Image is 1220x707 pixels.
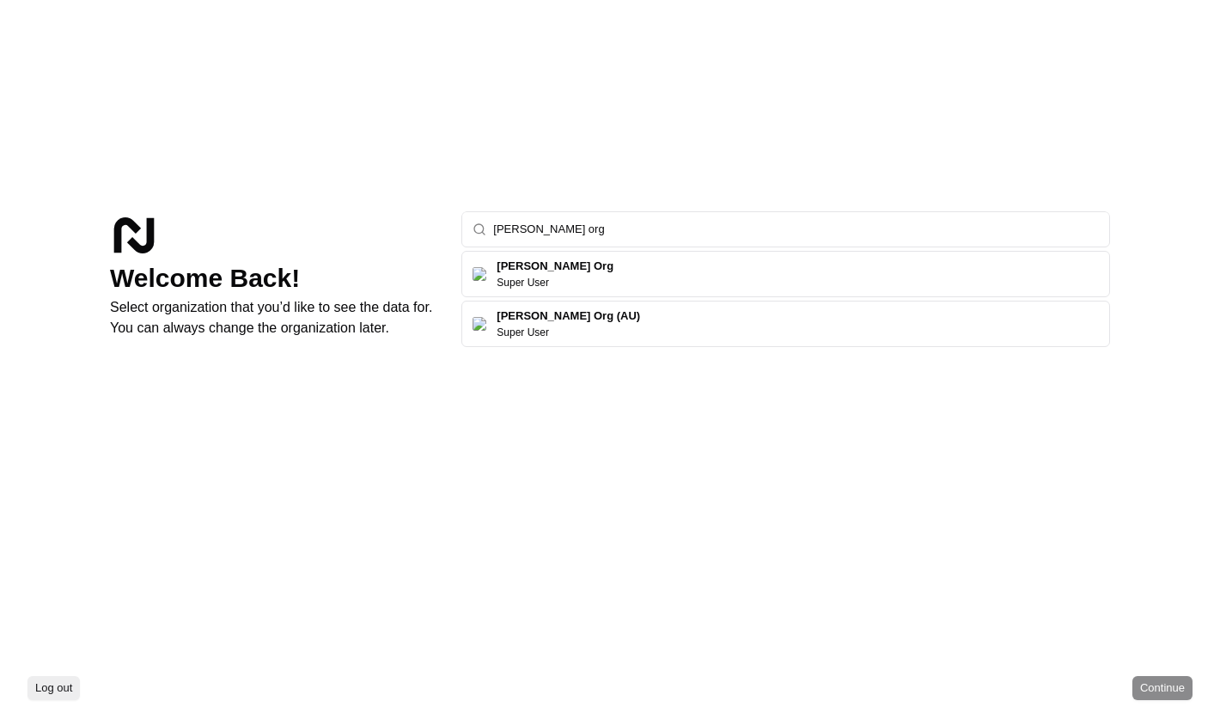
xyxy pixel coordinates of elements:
[110,263,434,294] h1: Welcome Back!
[473,267,486,281] img: Flag of us
[497,326,549,339] p: Super User
[27,676,80,700] button: Log out
[497,259,613,274] h2: [PERSON_NAME] Org
[493,212,1099,247] input: Type to search...
[110,297,434,338] p: Select organization that you’d like to see the data for. You can always change the organization l...
[461,247,1110,350] div: Suggestions
[497,308,640,324] h2: [PERSON_NAME] Org (AU)
[473,317,486,331] img: Flag of au
[497,276,549,290] p: Super User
